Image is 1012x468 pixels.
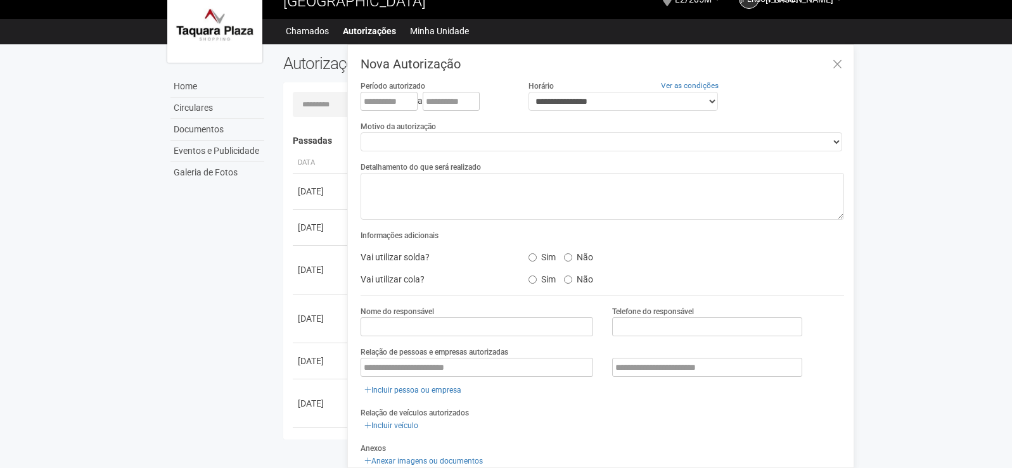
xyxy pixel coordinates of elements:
[361,58,844,70] h3: Nova Autorização
[528,253,537,262] input: Sim
[298,397,345,410] div: [DATE]
[298,355,345,367] div: [DATE]
[293,153,350,174] th: Data
[170,98,264,119] a: Circulares
[293,136,836,146] h4: Passadas
[361,306,434,317] label: Nome do responsável
[564,275,572,284] input: Não
[361,92,509,111] div: a
[564,270,593,285] label: Não
[361,80,425,92] label: Período autorizado
[612,306,694,317] label: Telefone do responsável
[528,275,537,284] input: Sim
[361,121,436,132] label: Motivo da autorização
[361,161,481,173] label: Detalhamento do que será realizado
[351,270,518,289] div: Vai utilizar cola?
[298,221,345,234] div: [DATE]
[351,248,518,267] div: Vai utilizar solda?
[170,162,264,183] a: Galeria de Fotos
[661,81,719,90] a: Ver as condições
[410,22,469,40] a: Minha Unidade
[361,443,386,454] label: Anexos
[361,346,508,358] label: Relação de pessoas e empresas autorizadas
[361,383,465,397] a: Incluir pessoa ou empresa
[298,312,345,325] div: [DATE]
[361,454,487,468] a: Anexar imagens ou documentos
[528,248,556,263] label: Sim
[343,22,396,40] a: Autorizações
[298,185,345,198] div: [DATE]
[361,407,469,419] label: Relação de veículos autorizados
[286,22,329,40] a: Chamados
[361,419,422,433] a: Incluir veículo
[298,263,345,276] div: [DATE]
[564,248,593,263] label: Não
[361,230,439,241] label: Informações adicionais
[283,54,554,73] h2: Autorizações
[528,80,554,92] label: Horário
[170,119,264,141] a: Documentos
[170,141,264,162] a: Eventos e Publicidade
[528,270,556,285] label: Sim
[170,76,264,98] a: Home
[564,253,572,262] input: Não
